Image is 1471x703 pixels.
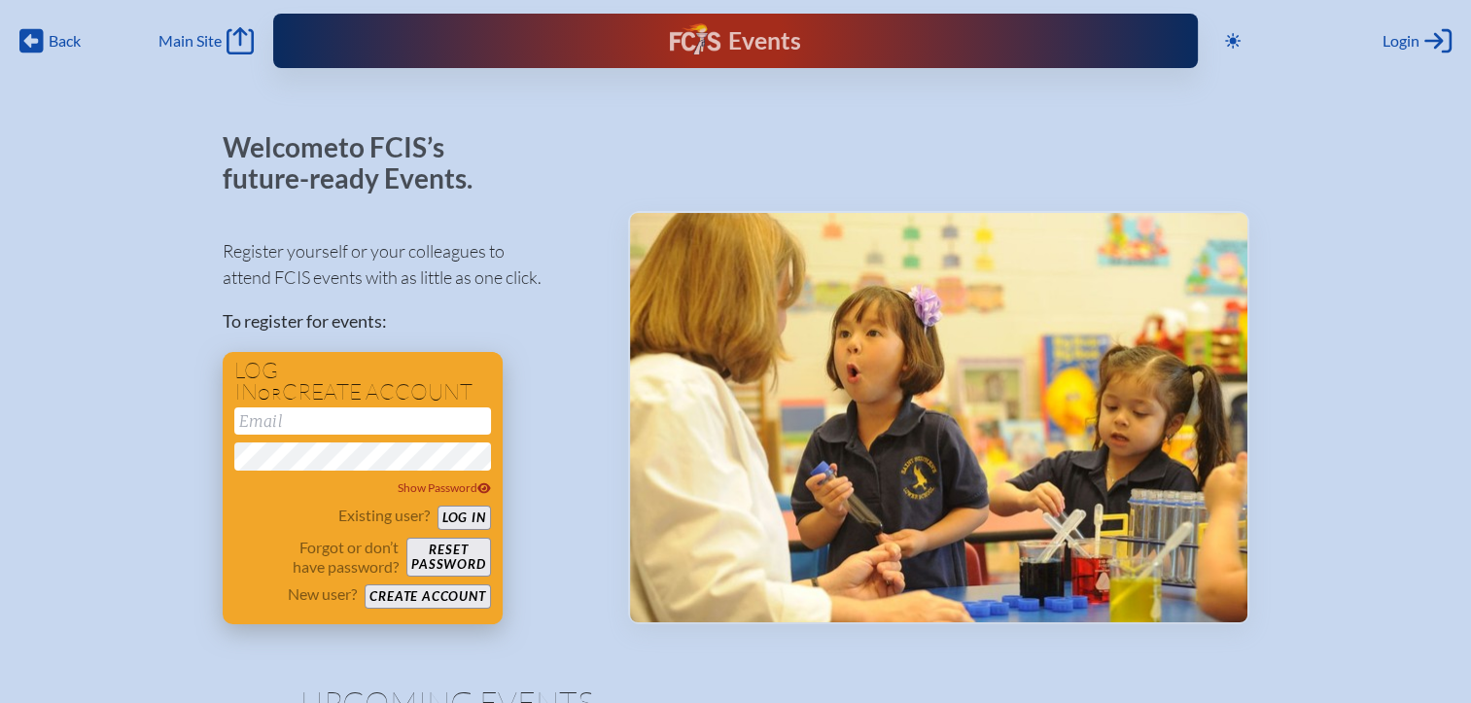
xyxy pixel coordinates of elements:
span: Show Password [398,480,491,495]
p: Welcome to FCIS’s future-ready Events. [223,132,495,193]
button: Log in [438,506,491,530]
p: New user? [288,584,357,604]
button: Create account [365,584,490,609]
div: FCIS Events — Future ready [536,23,935,58]
a: Main Site [158,27,254,54]
p: Register yourself or your colleagues to attend FCIS events with as little as one click. [223,238,597,291]
p: To register for events: [223,308,597,334]
span: Back [49,31,81,51]
img: Events [630,213,1247,623]
button: Resetpassword [406,538,490,577]
input: Email [234,407,491,435]
span: Main Site [158,31,222,51]
h1: Log in create account [234,360,491,404]
span: Login [1383,31,1419,51]
p: Existing user? [338,506,430,525]
span: or [258,384,282,404]
p: Forgot or don’t have password? [234,538,400,577]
